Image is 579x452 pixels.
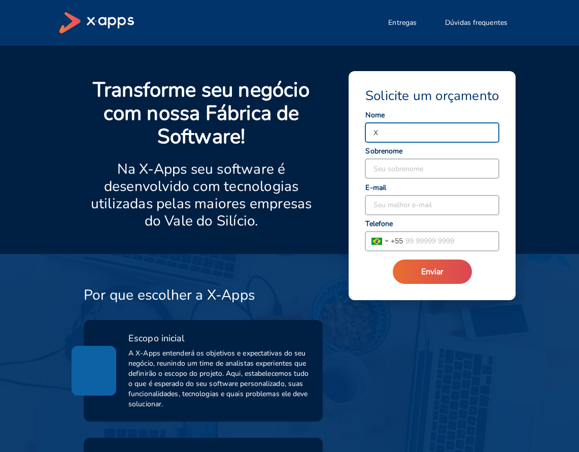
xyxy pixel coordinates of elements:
[128,332,184,344] span: Escopo inicial
[84,286,255,304] h3: Por que escolher a X-Apps
[393,260,472,284] button: Enviar
[84,160,319,230] p: Na X-Apps seu software é desenvolvido com tecnologias utilizadas pelas maiores empresas do Vale d...
[365,87,499,105] span: Solicite um orçamento
[433,13,520,33] button: Dúvidas frequentes
[365,159,499,178] input: Seu sobrenome
[403,232,499,251] input: 99 99999 9999
[391,236,403,246] span: + 55
[128,348,311,409] span: A X-Apps entenderá os objetivos e expectativas do seu negócio, reunindo um time de analistas expe...
[421,266,444,277] span: Enviar
[84,78,319,148] p: Transforme seu negócio com nossa Fábrica de Software!
[376,13,429,33] button: Entregas
[445,18,507,28] span: Dúvidas frequentes
[365,123,499,142] input: Seu nome
[365,196,499,215] input: Seu melhor e-mail
[388,18,417,28] span: Entregas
